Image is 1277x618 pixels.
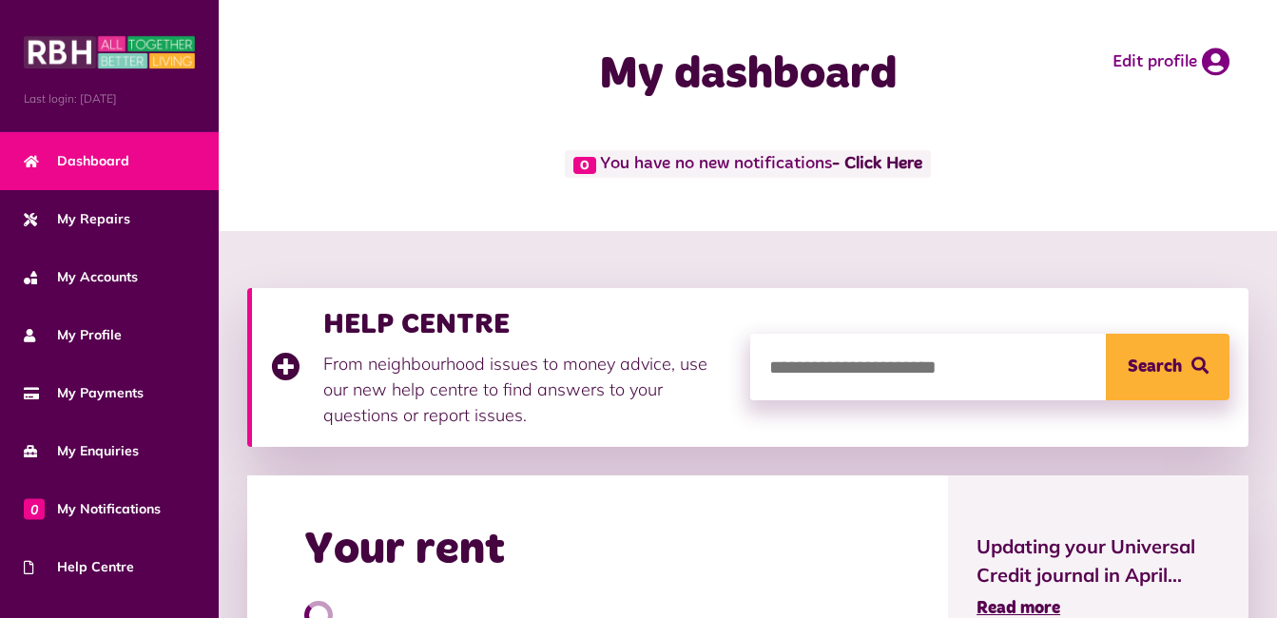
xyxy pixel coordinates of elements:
span: My Repairs [24,209,130,229]
a: - Click Here [832,156,922,173]
span: My Accounts [24,267,138,287]
span: My Enquiries [24,441,139,461]
span: My Profile [24,325,122,345]
span: My Payments [24,383,144,403]
span: Dashboard [24,151,129,171]
span: You have no new notifications [565,150,931,178]
span: 0 [24,498,45,519]
h2: Your rent [304,523,505,578]
span: Help Centre [24,557,134,577]
span: Last login: [DATE] [24,90,195,107]
a: Edit profile [1113,48,1229,76]
span: Search [1128,334,1182,400]
img: MyRBH [24,33,195,71]
span: Updating your Universal Credit journal in April... [977,532,1220,589]
button: Search [1106,334,1229,400]
span: Read more [977,600,1060,617]
p: From neighbourhood issues to money advice, use our new help centre to find answers to your questi... [323,351,731,428]
span: My Notifications [24,499,161,519]
span: 0 [573,157,596,174]
h3: HELP CENTRE [323,307,731,341]
h1: My dashboard [502,48,994,103]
